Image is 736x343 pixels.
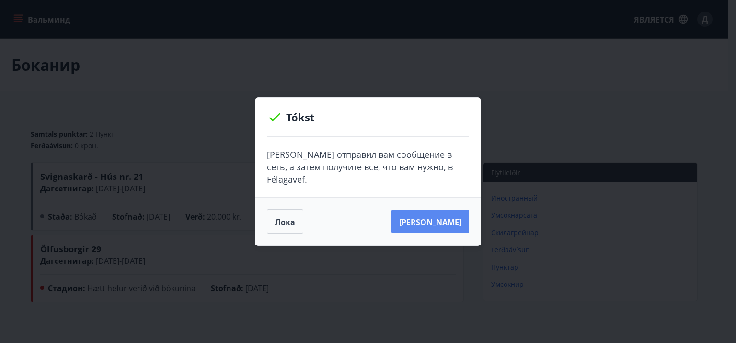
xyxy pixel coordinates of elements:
button: [PERSON_NAME] [391,210,469,234]
font: [PERSON_NAME] [399,216,461,227]
font: Tókst [286,110,315,124]
font: [PERSON_NAME] отправил вам сообщение в сеть, а затем получите все, что вам нужно, в Félagavef. [267,149,453,185]
font: Лока [275,216,295,227]
button: Лока [267,209,303,234]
